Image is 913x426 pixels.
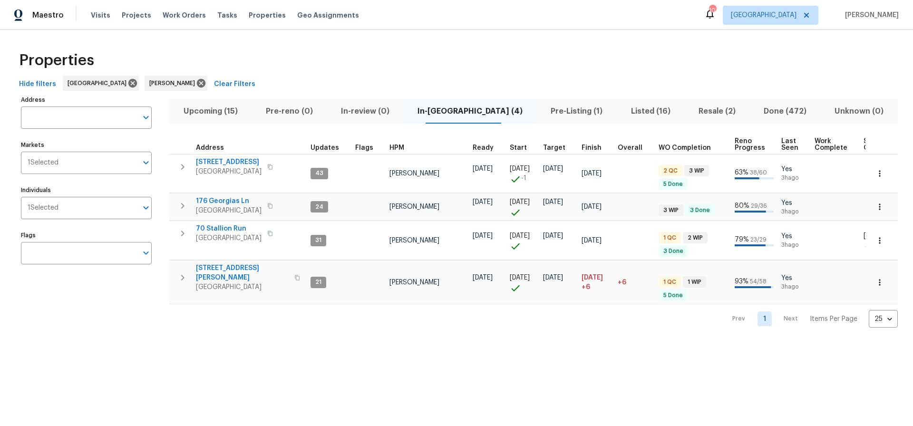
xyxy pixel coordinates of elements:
[781,165,807,174] span: Yes
[139,246,153,260] button: Open
[686,206,714,214] span: 3 Done
[815,138,847,151] span: Work Complete
[473,145,494,151] span: Ready
[473,165,493,172] span: [DATE]
[15,76,60,93] button: Hide filters
[750,170,767,175] span: 38 / 60
[175,105,246,118] span: Upcoming (15)
[389,237,439,244] span: [PERSON_NAME]
[582,237,602,244] span: [DATE]
[622,105,679,118] span: Listed (16)
[510,145,527,151] span: Start
[781,138,798,151] span: Last Seen
[63,76,139,91] div: [GEOGRAPHIC_DATA]
[510,145,535,151] div: Actual renovation start date
[781,174,807,182] span: 3h ago
[510,165,530,172] span: [DATE]
[510,232,530,239] span: [DATE]
[543,232,563,239] span: [DATE]
[506,154,539,193] td: Project started 1 days early
[582,170,602,177] span: [DATE]
[28,204,58,212] span: 1 Selected
[19,56,94,65] span: Properties
[618,279,626,286] span: +6
[355,145,373,151] span: Flags
[196,224,262,233] span: 70 Stallion Run
[685,167,708,175] span: 3 WIP
[781,232,807,241] span: Yes
[735,203,749,209] span: 80 %
[510,274,530,281] span: [DATE]
[196,196,262,206] span: 176 Georgias Ln
[297,10,359,20] span: Geo Assignments
[690,105,744,118] span: Resale (2)
[660,247,687,255] span: 3 Done
[139,111,153,124] button: Open
[249,10,286,20] span: Properties
[409,105,531,118] span: In-[GEOGRAPHIC_DATA] (4)
[660,278,680,286] span: 1 QC
[543,165,563,172] span: [DATE]
[196,263,289,282] span: [STREET_ADDRESS][PERSON_NAME]
[758,311,772,326] a: Goto page 1
[750,279,767,284] span: 54 / 58
[781,208,807,216] span: 3h ago
[543,274,563,281] span: [DATE]
[735,236,749,243] span: 79 %
[139,156,153,169] button: Open
[506,261,539,304] td: Project started on time
[210,76,259,93] button: Clear Filters
[311,278,325,286] span: 21
[21,187,152,193] label: Individuals
[781,198,807,208] span: Yes
[578,261,614,304] td: Scheduled to finish 6 day(s) late
[217,12,237,19] span: Tasks
[684,278,705,286] span: 1 WIP
[32,10,64,20] span: Maestro
[389,279,439,286] span: [PERSON_NAME]
[684,234,707,242] span: 2 WIP
[582,145,610,151] div: Projected renovation finish date
[810,314,857,324] p: Items Per Page
[506,194,539,221] td: Project started on time
[543,105,611,118] span: Pre-Listing (1)
[660,180,687,188] span: 5 Done
[389,170,439,177] span: [PERSON_NAME]
[311,236,325,244] span: 31
[582,274,603,281] span: [DATE]
[750,237,767,242] span: 23 / 29
[196,206,262,215] span: [GEOGRAPHIC_DATA]
[122,10,151,20] span: Projects
[21,142,152,148] label: Markets
[709,6,716,15] div: 104
[473,232,493,239] span: [DATE]
[826,105,892,118] span: Unknown (0)
[19,78,56,90] span: Hide filters
[864,232,884,239] span: [DATE]
[473,199,493,205] span: [DATE]
[389,145,404,151] span: HPM
[582,203,602,210] span: [DATE]
[21,232,152,238] label: Flags
[196,157,262,167] span: [STREET_ADDRESS]
[506,221,539,260] td: Project started on time
[731,10,796,20] span: [GEOGRAPHIC_DATA]
[751,203,767,209] span: 29 / 36
[163,10,206,20] span: Work Orders
[618,145,642,151] span: Overall
[543,145,574,151] div: Target renovation project end date
[139,201,153,214] button: Open
[311,145,339,151] span: Updates
[28,159,58,167] span: 1 Selected
[510,199,530,205] span: [DATE]
[149,78,199,88] span: [PERSON_NAME]
[91,10,110,20] span: Visits
[735,278,748,285] span: 93 %
[756,105,815,118] span: Done (472)
[781,273,807,283] span: Yes
[257,105,321,118] span: Pre-reno (0)
[332,105,398,118] span: In-review (0)
[311,203,327,211] span: 24
[21,97,152,103] label: Address
[660,167,681,175] span: 2 QC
